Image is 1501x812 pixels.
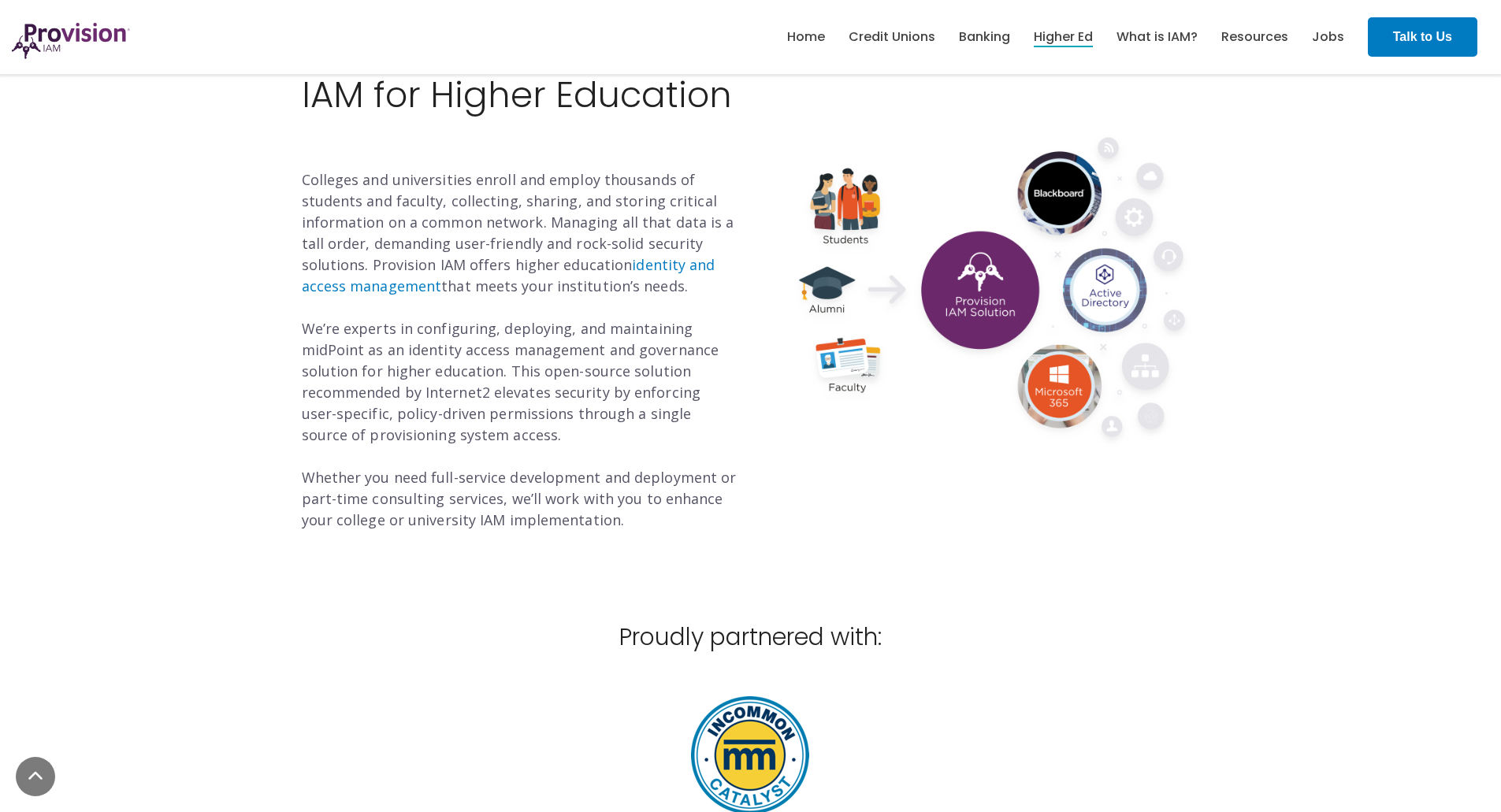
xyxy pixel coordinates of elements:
img: diagram@2x [763,122,1200,452]
a: Jobs [1312,24,1344,50]
h2: Expertise in Automating IAM for Higher Education [302,29,739,162]
a: identity and access management [302,255,715,295]
img: ProvisionIAM-Logo-Purple [12,23,130,59]
a: What is IAM? [1116,24,1198,50]
a: Talk to Us [1368,17,1477,57]
strong: Talk to Us [1393,30,1452,43]
a: Higher Ed [1034,24,1093,50]
a: Credit Unions [849,24,935,50]
p: Colleges and universities enroll and employ thousands of students and faculty, collecting, sharin... [302,169,739,531]
a: Banking [959,24,1010,50]
a: Home [787,24,825,50]
a: Resources [1221,24,1288,50]
nav: menu [775,12,1356,62]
